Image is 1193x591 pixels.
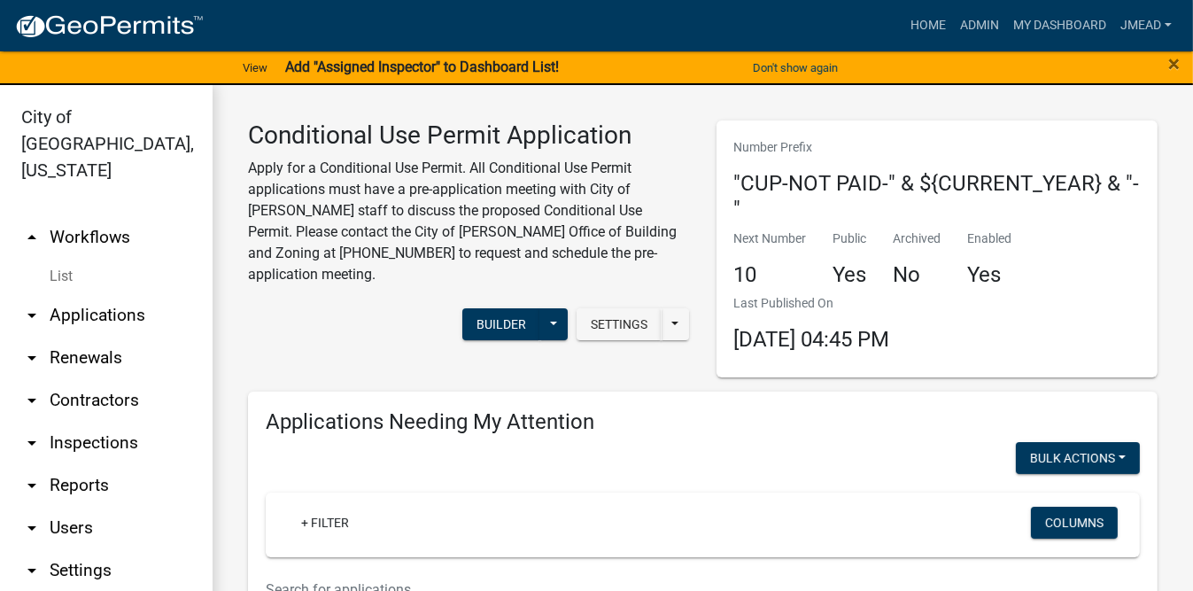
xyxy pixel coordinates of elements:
p: Archived [894,229,941,248]
p: Enabled [968,229,1012,248]
p: Apply for a Conditional Use Permit. All Conditional Use Permit applications must have a pre-appli... [248,158,690,285]
h4: No [894,262,941,288]
a: jmead [1113,9,1179,43]
i: arrow_drop_down [21,560,43,581]
h4: "CUP-NOT PAID-" & ${CURRENT_YEAR} & "-" [734,171,1141,222]
strong: Add "Assigned Inspector" to Dashboard List! [285,58,559,75]
a: View [236,53,275,82]
p: Number Prefix [734,138,1141,157]
i: arrow_drop_up [21,227,43,248]
i: arrow_drop_down [21,305,43,326]
i: arrow_drop_down [21,347,43,369]
span: [DATE] 04:45 PM [734,327,890,352]
i: arrow_drop_down [21,517,43,539]
i: arrow_drop_down [21,390,43,411]
span: × [1168,51,1180,76]
button: Settings [577,308,662,340]
a: Home [903,9,953,43]
button: Columns [1031,507,1118,539]
button: Bulk Actions [1016,442,1140,474]
button: Don't show again [746,53,845,82]
button: Close [1168,53,1180,74]
h3: Conditional Use Permit Application [248,121,690,151]
h4: Yes [833,262,867,288]
button: Builder [462,308,540,340]
i: arrow_drop_down [21,432,43,454]
h4: Applications Needing My Attention [266,409,1140,435]
h4: Yes [968,262,1012,288]
p: Next Number [734,229,807,248]
p: Last Published On [734,294,890,313]
p: Public [833,229,867,248]
h4: 10 [734,262,807,288]
a: Admin [953,9,1006,43]
i: arrow_drop_down [21,475,43,496]
a: + Filter [287,507,363,539]
a: My Dashboard [1006,9,1113,43]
